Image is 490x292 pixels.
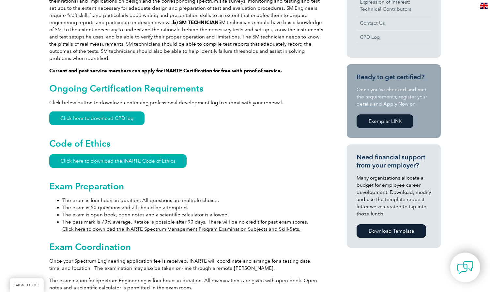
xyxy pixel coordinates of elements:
h2: Code of Ethics [49,138,323,149]
a: Exemplar LINK [357,114,413,128]
a: Click here to download CPD log [49,111,145,125]
a: CPD Log [357,30,431,44]
h3: Ready to get certified? [357,73,431,81]
li: The pass mark is 70% average. Retake is possible after 90 days. There will be no credit for past ... [62,218,323,233]
h2: Ongoing Certification Requirements [49,83,323,94]
a: BACK TO TOP [10,278,44,292]
a: Click here to download the iNARTE Code of Ethics [49,154,187,168]
p: The examination for Spectrum Engineering is four hours in duration. All examinations are given wi... [49,277,323,291]
li: The exam is 50 questions and all should be attempted. [62,204,323,211]
h3: Need financial support from your employer? [357,153,431,169]
strong: b) SM TECHNICIAN [173,20,219,25]
h2: Exam Preparation [49,181,323,191]
p: Once your Spectrum Engineering application fee is received, iNARTE will coordinate and arrange fo... [49,257,323,272]
img: en [480,3,488,9]
p: Once you’ve checked and met the requirements, register your details and Apply Now on [357,86,431,108]
li: The exam is open book, open notes and a scientific calculator is allowed. [62,211,323,218]
strong: Current and past service members can apply for iNARTE Certification for free with proof of service. [49,68,282,74]
a: Download Template [357,224,426,238]
a: Click here to download the iNARTE Spectrum Management Program Examination Subjects and Skill-Sets. [62,226,300,232]
img: contact-chat.png [457,259,473,276]
a: Contact Us [357,16,431,30]
p: Many organizations allocate a budget for employee career development. Download, modify and use th... [357,174,431,217]
h2: Exam Coordination [49,241,323,252]
p: Click below button to download continuing professional development log to submit with your renewal. [49,99,323,106]
li: The exam is four hours in duration. All questions are multiple choice. [62,197,323,204]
